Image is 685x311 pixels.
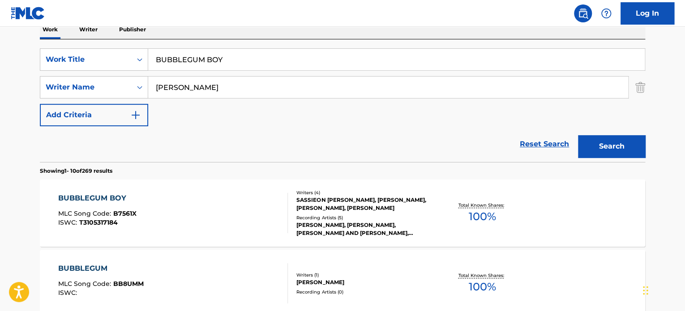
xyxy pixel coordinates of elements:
span: ISWC : [58,218,79,226]
div: [PERSON_NAME], [PERSON_NAME], [PERSON_NAME] AND [PERSON_NAME], [PERSON_NAME] AND [PERSON_NAME], [... [296,221,432,237]
a: Log In [621,2,674,25]
div: Recording Artists ( 0 ) [296,289,432,295]
img: help [601,8,612,19]
img: Delete Criterion [635,76,645,98]
div: Writers ( 1 ) [296,272,432,278]
a: Public Search [574,4,592,22]
div: Drag [643,277,648,304]
img: search [578,8,588,19]
span: MLC Song Code : [58,209,113,217]
div: Writer Name [46,82,126,93]
span: 100 % [468,209,496,225]
form: Search Form [40,48,645,162]
span: MLC Song Code : [58,280,113,288]
div: BUBBLEGUM [58,263,144,274]
p: Total Known Shares: [458,272,506,279]
span: ISWC : [58,289,79,297]
div: [PERSON_NAME] [296,278,432,286]
p: Total Known Shares: [458,202,506,209]
div: Writers ( 4 ) [296,189,432,196]
p: Publisher [116,20,149,39]
div: Work Title [46,54,126,65]
span: 100 % [468,279,496,295]
span: T3105317184 [79,218,118,226]
p: Showing 1 - 10 of 269 results [40,167,112,175]
img: 9d2ae6d4665cec9f34b9.svg [130,110,141,120]
div: BUBBLEGUM BOY [58,193,137,204]
p: Writer [77,20,100,39]
div: Recording Artists ( 5 ) [296,214,432,221]
span: B7561X [113,209,137,217]
a: BUBBLEGUM BOYMLC Song Code:B7561XISWC:T3105317184Writers (4)SASSIEON [PERSON_NAME], [PERSON_NAME]... [40,179,645,247]
p: Work [40,20,60,39]
div: SASSIEON [PERSON_NAME], [PERSON_NAME], [PERSON_NAME], [PERSON_NAME] [296,196,432,212]
img: MLC Logo [11,7,45,20]
div: Help [597,4,615,22]
button: Search [578,135,645,158]
span: BB8UMM [113,280,144,288]
iframe: Chat Widget [640,268,685,311]
a: Reset Search [515,134,574,154]
button: Add Criteria [40,104,148,126]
